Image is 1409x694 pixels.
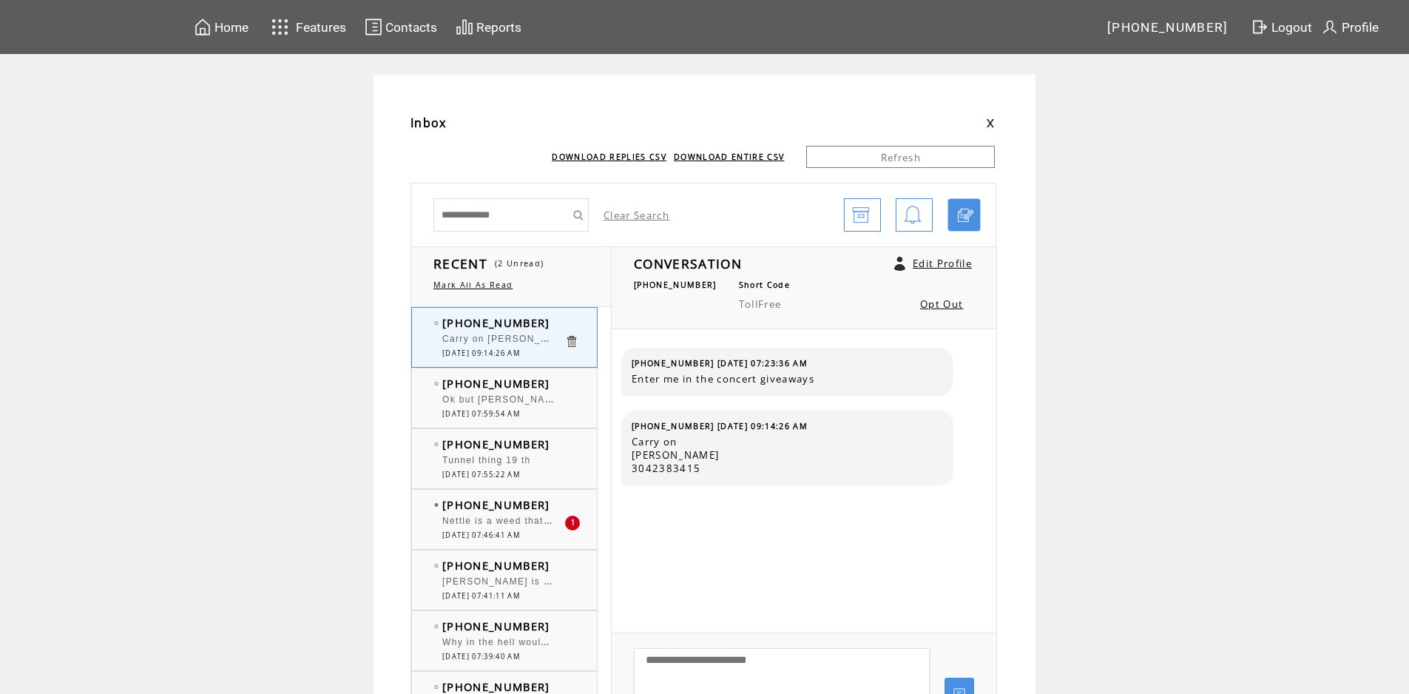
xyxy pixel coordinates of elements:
[1248,16,1319,38] a: Logout
[1107,20,1229,35] span: [PHONE_NUMBER]
[434,503,439,507] img: bulletFull.png
[634,255,742,272] span: CONVERSATION
[194,18,212,36] img: home.svg
[442,348,520,358] span: [DATE] 09:14:26 AM
[362,16,439,38] a: Contacts
[456,18,473,36] img: chart.svg
[852,199,870,232] img: archive.png
[442,315,550,330] span: [PHONE_NUMBER]
[632,372,942,385] span: Enter me in the concert giveaways
[442,558,550,573] span: [PHONE_NUMBER]
[434,564,439,567] img: bulletEmpty.png
[442,530,520,540] span: [DATE] 07:46:41 AM
[453,16,524,38] a: Reports
[442,497,550,512] span: [PHONE_NUMBER]
[634,280,717,290] span: [PHONE_NUMBER]
[192,16,251,38] a: Home
[632,435,942,475] span: Carry on [PERSON_NAME] 3042383415
[739,297,782,311] span: TollFree
[1319,16,1381,38] a: Profile
[442,455,531,465] span: Tunnel thing 19 th
[674,152,784,162] a: DOWNLOAD ENTIRE CSV
[1342,20,1379,35] span: Profile
[385,20,437,35] span: Contacts
[565,516,580,530] div: 1
[442,376,550,391] span: [PHONE_NUMBER]
[442,470,520,479] span: [DATE] 07:55:22 AM
[604,209,669,222] a: Clear Search
[442,512,751,527] span: Nettle is a weed that hurts your skin for hours after touching it.
[433,255,487,272] span: RECENT
[442,619,550,633] span: [PHONE_NUMBER]
[567,198,589,232] input: Submit
[947,198,981,232] a: Click to start a chat with mobile number by SMS
[495,258,544,269] span: (2 Unread)
[442,409,520,419] span: [DATE] 07:59:54 AM
[920,297,963,311] a: Opt Out
[296,20,346,35] span: Features
[434,382,439,385] img: bulletEmpty.png
[442,437,550,451] span: [PHONE_NUMBER]
[1271,20,1312,35] span: Logout
[410,115,447,131] span: Inbox
[1251,18,1268,36] img: exit.svg
[913,257,972,270] a: Edit Profile
[265,13,348,41] a: Features
[442,633,983,648] span: Why in the hell would you approve another coffee spot? This planning commission needs replaced im...
[894,257,905,271] a: Click to edit user profile
[806,146,995,168] a: Refresh
[434,442,439,446] img: bulletEmpty.png
[739,280,790,290] span: Short Code
[365,18,382,36] img: contacts.svg
[442,330,636,345] span: Carry on [PERSON_NAME] 3042383415
[442,591,520,601] span: [DATE] 07:41:11 AM
[214,20,249,35] span: Home
[442,679,550,694] span: [PHONE_NUMBER]
[442,652,520,661] span: [DATE] 07:39:40 AM
[434,321,439,325] img: bulletEmpty.png
[433,280,513,290] a: Mark All As Read
[904,199,922,232] img: bell.png
[434,624,439,628] img: bulletEmpty.png
[442,391,936,405] span: Ok but [PERSON_NAME] food sucks..... lol every time I order there it's a flop and their service s...
[267,15,293,39] img: features.svg
[564,334,578,348] a: Click to delete these messgaes
[552,152,666,162] a: DOWNLOAD REPLIES CSV
[442,573,591,587] span: [PERSON_NAME] is a WACKO
[632,358,808,368] span: [PHONE_NUMBER] [DATE] 07:23:36 AM
[1321,18,1339,36] img: profile.svg
[476,20,521,35] span: Reports
[632,421,808,431] span: [PHONE_NUMBER] [DATE] 09:14:26 AM
[434,685,439,689] img: bulletEmpty.png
